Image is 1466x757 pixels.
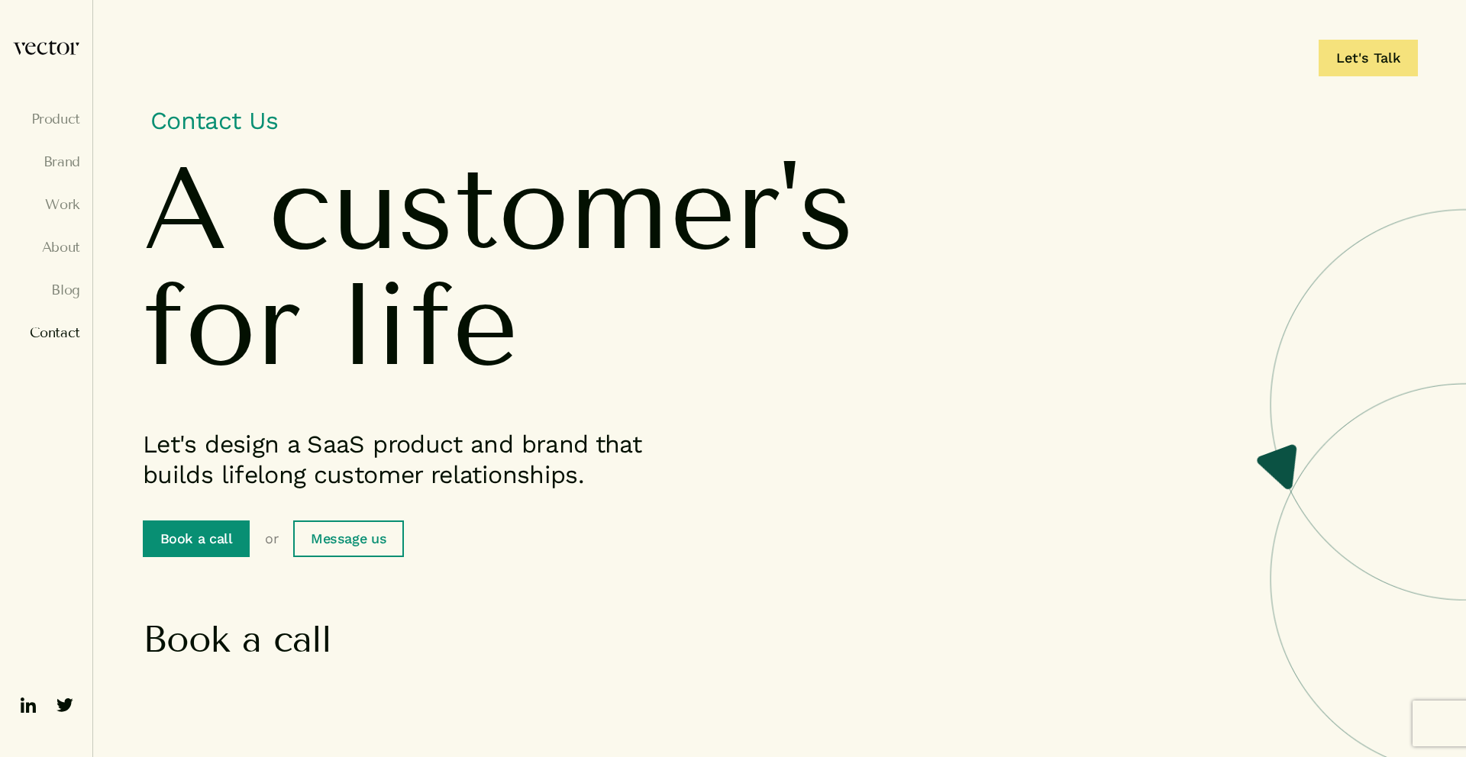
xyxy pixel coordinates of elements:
[53,693,77,717] img: ico-twitter-fill
[341,267,518,383] span: life
[265,530,278,548] span: or
[12,197,80,212] a: Work
[12,154,80,169] a: Brand
[143,151,228,267] span: A
[268,151,854,267] span: customer's
[143,98,1416,151] h1: Contact Us
[143,267,301,383] span: for
[12,240,80,255] a: About
[12,282,80,298] a: Blog
[12,111,80,127] a: Product
[143,429,662,490] p: Let's design a SaaS product and brand that builds lifelong customer relationships.
[293,520,403,557] a: Message us
[1319,40,1418,76] a: Let's Talk
[12,325,80,340] a: Contact
[16,693,40,717] img: ico-linkedin
[143,618,1059,661] h2: Book a call
[143,520,250,557] a: Book a call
